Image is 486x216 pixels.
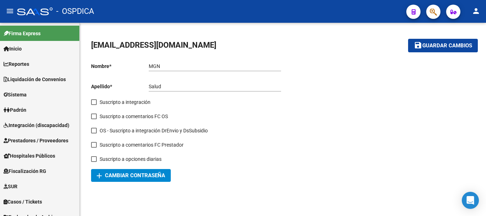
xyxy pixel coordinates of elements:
[91,41,216,49] span: [EMAIL_ADDRESS][DOMAIN_NAME]
[95,172,104,180] mat-icon: add
[414,41,422,49] mat-icon: save
[4,183,17,190] span: SUR
[100,126,208,135] span: OS - Suscripto a integración DrEnvio y DsSubsidio
[97,172,165,179] span: Cambiar Contraseña
[91,83,149,90] p: Apellido
[91,169,171,182] button: Cambiar Contraseña
[4,45,22,53] span: Inicio
[462,192,479,209] div: Open Intercom Messenger
[408,39,478,52] button: Guardar cambios
[4,167,46,175] span: Fiscalización RG
[4,75,66,83] span: Liquidación de Convenios
[100,155,162,163] span: Suscripto a opciones diarias
[4,91,27,99] span: Sistema
[100,112,168,121] span: Suscripto a comentarios FC OS
[6,7,14,15] mat-icon: menu
[4,152,55,160] span: Hospitales Públicos
[4,60,29,68] span: Reportes
[100,98,150,106] span: Suscripto a integración
[4,30,41,37] span: Firma Express
[4,137,68,144] span: Prestadores / Proveedores
[4,106,26,114] span: Padrón
[422,43,472,49] span: Guardar cambios
[56,4,94,19] span: - OSPDICA
[91,62,149,70] p: Nombre
[472,7,480,15] mat-icon: person
[100,141,184,149] span: Suscripto a comentarios FC Prestador
[4,198,42,206] span: Casos / Tickets
[4,121,69,129] span: Integración (discapacidad)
